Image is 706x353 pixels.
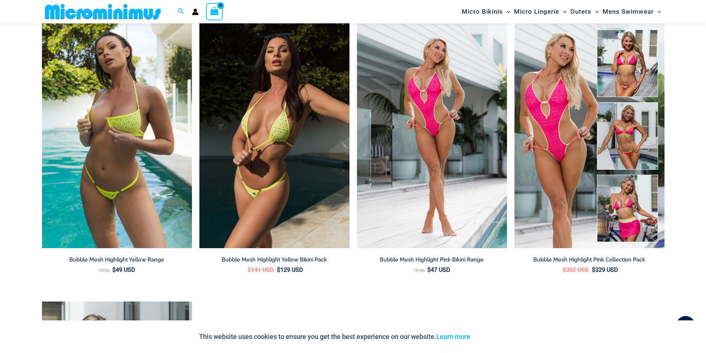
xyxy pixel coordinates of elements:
[99,268,110,273] span: From:
[199,256,349,263] h2: Bubble Mesh Highlight Yellow Bikini Pack
[42,23,192,249] a: Bubble Mesh Highlight Yellow 323 Underwire Top 469 Thong 02Bubble Mesh Highlight Yellow 323 Under...
[512,2,569,21] a: Micro LingerieMenu ToggleMenu Toggle
[277,266,280,273] span: $
[112,266,135,273] bdi: 49 USD
[112,266,116,273] span: $
[601,2,663,21] a: Mens SwimwearMenu ToggleMenu Toggle
[357,23,507,249] img: Bubble Mesh Highlight Pink 819 One Piece 01
[462,2,503,21] span: Micro Bikinis
[514,256,664,266] a: Bubble Mesh Highlight Pink Collection Pack
[42,256,192,263] h2: Bubble Mesh Highlight Yellow Range
[42,3,164,20] img: MM SHOP LOGO FLAT
[563,266,566,273] span: $
[192,9,199,15] a: Account icon link
[563,266,589,273] bdi: 352 USD
[42,23,192,249] img: Bubble Mesh Highlight Yellow 323 Underwire Top 469 Thong 02
[459,1,664,22] nav: Site Navigation
[514,256,664,263] h2: Bubble Mesh Highlight Pink Collection Pack
[592,266,618,273] bdi: 329 USD
[503,2,510,21] span: Menu Toggle
[569,2,601,21] a: OutersMenu ToggleMenu Toggle
[436,333,470,340] a: Learn more
[248,266,251,273] span: $
[414,268,425,273] span: From:
[199,256,349,266] a: Bubble Mesh Highlight Yellow Bikini Pack
[570,2,591,21] span: Outers
[199,23,349,249] a: Bubble Mesh Ultimate (3)Bubble Mesh Highlight Yellow 309 Tri Top 469 Thong 05Bubble Mesh Highligh...
[206,3,223,20] a: View Shopping Cart, empty
[592,266,595,273] span: $
[514,23,664,249] img: Collection Pack F
[427,266,450,273] bdi: 47 USD
[476,328,507,346] button: Accept
[199,331,470,342] p: This website uses cookies to ensure you get the best experience on our website.
[277,266,303,273] bdi: 129 USD
[514,2,559,21] span: Micro Lingerie
[591,2,599,21] span: Menu Toggle
[199,23,349,249] img: Bubble Mesh Highlight Yellow 309 Tri Top 469 Thong 05
[178,7,185,16] a: Search icon link
[357,256,507,266] a: Bubble Mesh Highlight Pink Bikini Range
[357,23,507,249] a: Bubble Mesh Highlight Pink 819 One Piece 01Bubble Mesh Highlight Pink 819 One Piece 03Bubble Mesh...
[460,2,512,21] a: Micro BikinisMenu ToggleMenu Toggle
[654,2,661,21] span: Menu Toggle
[514,23,664,249] a: Collection Pack FCollection Pack BCollection Pack B
[357,256,507,263] h2: Bubble Mesh Highlight Pink Bikini Range
[559,2,567,21] span: Menu Toggle
[603,2,654,21] span: Mens Swimwear
[427,266,431,273] span: $
[248,266,274,273] bdi: 141 USD
[42,256,192,266] a: Bubble Mesh Highlight Yellow Range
